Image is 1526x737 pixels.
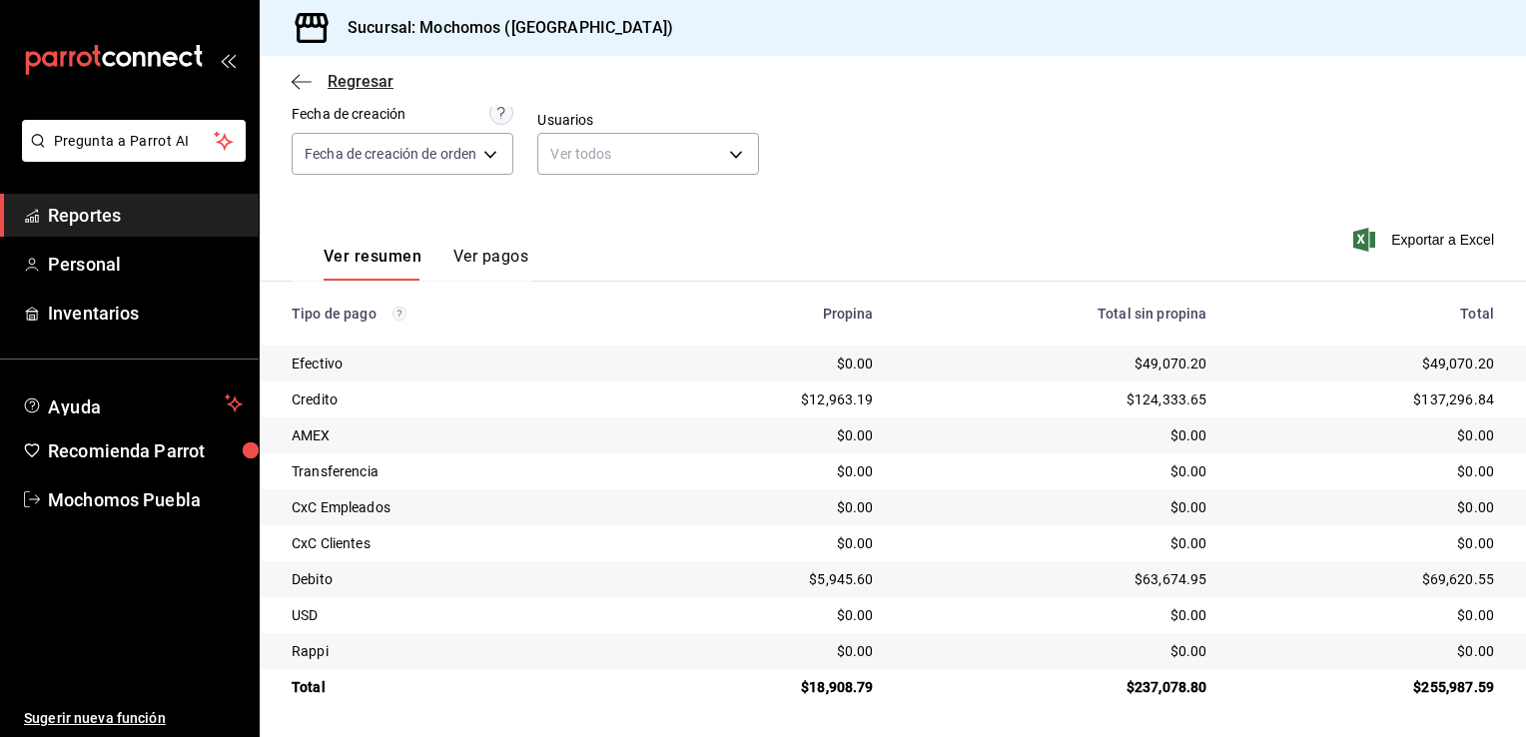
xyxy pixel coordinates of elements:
[292,389,627,409] div: Credito
[48,437,243,464] span: Recomienda Parrot
[906,497,1207,517] div: $0.00
[537,133,758,175] div: Ver todos
[292,641,627,661] div: Rappi
[1238,677,1494,697] div: $255,987.59
[332,16,673,40] h3: Sucursal: Mochomos ([GEOGRAPHIC_DATA])
[659,569,874,589] div: $5,945.60
[48,202,243,229] span: Reportes
[906,461,1207,481] div: $0.00
[292,533,627,553] div: CxC Clientes
[906,677,1207,697] div: $237,078.80
[324,247,421,281] button: Ver resumen
[292,306,627,322] div: Tipo de pago
[292,425,627,445] div: AMEX
[14,145,246,166] a: Pregunta a Parrot AI
[220,52,236,68] button: open_drawer_menu
[292,354,627,373] div: Efectivo
[906,605,1207,625] div: $0.00
[906,354,1207,373] div: $49,070.20
[324,247,528,281] div: navigation tabs
[1238,461,1494,481] div: $0.00
[292,569,627,589] div: Debito
[659,389,874,409] div: $12,963.19
[659,533,874,553] div: $0.00
[1238,605,1494,625] div: $0.00
[292,497,627,517] div: CxC Empleados
[292,461,627,481] div: Transferencia
[1238,306,1494,322] div: Total
[537,113,758,127] label: Usuarios
[328,72,393,91] span: Regresar
[48,486,243,513] span: Mochomos Puebla
[659,677,874,697] div: $18,908.79
[24,708,243,729] span: Sugerir nueva función
[1238,533,1494,553] div: $0.00
[1357,228,1494,252] button: Exportar a Excel
[906,641,1207,661] div: $0.00
[292,605,627,625] div: USD
[659,497,874,517] div: $0.00
[659,425,874,445] div: $0.00
[1238,641,1494,661] div: $0.00
[659,641,874,661] div: $0.00
[1238,354,1494,373] div: $49,070.20
[54,131,215,152] span: Pregunta a Parrot AI
[292,677,627,697] div: Total
[292,72,393,91] button: Regresar
[22,120,246,162] button: Pregunta a Parrot AI
[1238,425,1494,445] div: $0.00
[906,533,1207,553] div: $0.00
[48,251,243,278] span: Personal
[292,104,405,125] div: Fecha de creación
[906,569,1207,589] div: $63,674.95
[659,354,874,373] div: $0.00
[305,144,476,164] span: Fecha de creación de orden
[659,605,874,625] div: $0.00
[1238,389,1494,409] div: $137,296.84
[906,306,1207,322] div: Total sin propina
[1238,569,1494,589] div: $69,620.55
[48,391,217,415] span: Ayuda
[48,300,243,327] span: Inventarios
[659,306,874,322] div: Propina
[906,389,1207,409] div: $124,333.65
[906,425,1207,445] div: $0.00
[659,461,874,481] div: $0.00
[453,247,528,281] button: Ver pagos
[1238,497,1494,517] div: $0.00
[392,307,406,321] svg: Los pagos realizados con Pay y otras terminales son montos brutos.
